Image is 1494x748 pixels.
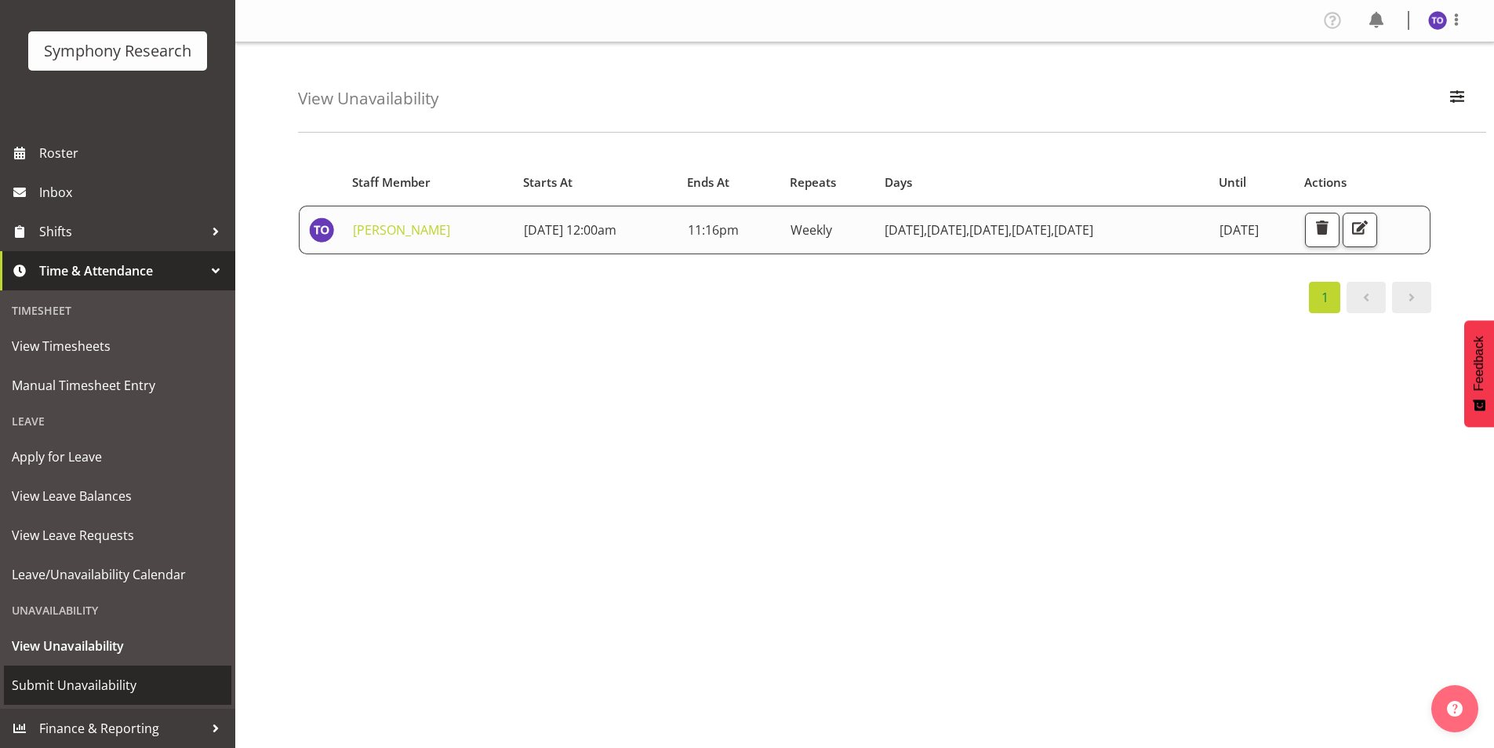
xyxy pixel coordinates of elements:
h4: View Unavailability [298,89,438,108]
span: Staff Member [352,173,431,192]
button: Edit Unavailability [1343,213,1377,247]
div: Unavailability [4,594,231,626]
span: Shifts [39,220,204,243]
span: Days [885,173,912,192]
div: Timesheet [4,294,231,327]
a: Apply for Leave [4,437,231,476]
span: View Leave Requests [12,524,224,547]
span: , [1051,221,1054,239]
span: Until [1219,173,1246,192]
span: [DATE] [1220,221,1259,239]
span: Manual Timesheet Entry [12,374,224,397]
a: View Timesheets [4,327,231,366]
span: Roster [39,141,227,165]
span: [DATE] [1054,221,1093,239]
span: Apply for Leave [12,445,224,469]
img: tahua-oleary11922.jpg [1428,11,1447,30]
button: Feedback - Show survey [1464,320,1494,427]
img: help-xxl-2.png [1447,701,1463,717]
span: Repeats [790,173,836,192]
span: [DATE] [1012,221,1054,239]
span: Ends At [687,173,729,192]
span: Inbox [39,181,227,204]
span: Time & Attendance [39,259,204,283]
span: [DATE] [885,221,927,239]
a: Leave/Unavailability Calendar [4,555,231,594]
a: [PERSON_NAME] [353,221,450,239]
span: [DATE] [969,221,1012,239]
span: Actions [1304,173,1347,192]
a: View Unavailability [4,626,231,666]
a: View Leave Requests [4,516,231,555]
div: Leave [4,405,231,437]
span: View Timesheets [12,334,224,358]
span: [DATE] 12:00am [524,221,616,239]
span: 11:16pm [688,221,739,239]
span: , [966,221,969,239]
a: Manual Timesheet Entry [4,366,231,405]
button: Delete Unavailability [1305,213,1340,247]
span: Submit Unavailability [12,673,224,697]
span: Leave/Unavailability Calendar [12,563,224,586]
span: Weekly [791,221,832,239]
div: Symphony Research [44,39,191,63]
span: Feedback [1472,336,1486,391]
span: View Leave Balances [12,484,224,508]
a: View Leave Balances [4,476,231,516]
button: Filter Employees [1441,82,1474,116]
span: Finance & Reporting [39,717,204,740]
span: [DATE] [927,221,969,239]
span: View Unavailability [12,634,224,658]
a: Submit Unavailability [4,666,231,705]
img: tahua-oleary11922.jpg [309,217,334,243]
span: Starts At [523,173,573,192]
span: , [1009,221,1012,239]
span: , [924,221,927,239]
